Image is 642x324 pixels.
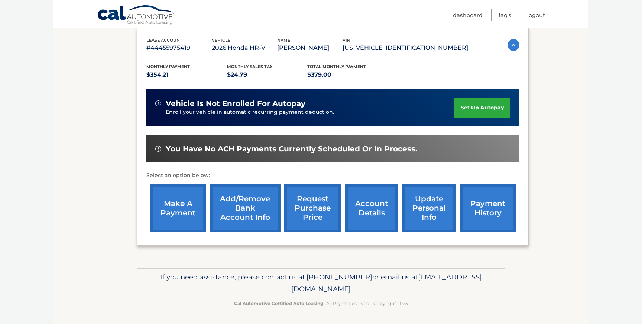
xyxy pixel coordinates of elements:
[227,70,308,80] p: $24.79
[343,38,350,43] span: vin
[212,38,230,43] span: vehicle
[307,273,372,281] span: [PHONE_NUMBER]
[166,144,417,154] span: You have no ACH payments currently scheduled or in process.
[234,301,323,306] strong: Cal Automotive Certified Auto Leasing
[146,38,182,43] span: lease account
[402,184,456,232] a: update personal info
[146,43,212,53] p: #44455975419
[291,273,482,293] span: [EMAIL_ADDRESS][DOMAIN_NAME]
[166,108,454,116] p: Enroll your vehicle in automatic recurring payment deduction.
[277,38,290,43] span: name
[146,64,190,69] span: Monthly Payment
[277,43,343,53] p: [PERSON_NAME]
[453,9,483,21] a: Dashboard
[307,70,388,80] p: $379.00
[142,271,500,295] p: If you need assistance, please contact us at: or email us at
[499,9,511,21] a: FAQ's
[345,184,398,232] a: account details
[155,100,161,106] img: alert-white.svg
[155,146,161,152] img: alert-white.svg
[343,43,468,53] p: [US_VEHICLE_IDENTIFICATION_NUMBER]
[284,184,341,232] a: request purchase price
[142,299,500,307] p: - All Rights Reserved - Copyright 2025
[227,64,273,69] span: Monthly sales Tax
[146,70,227,80] p: $354.21
[527,9,545,21] a: Logout
[307,64,366,69] span: Total Monthly Payment
[508,39,519,51] img: accordion-active.svg
[97,5,175,26] a: Cal Automotive
[460,184,516,232] a: payment history
[454,98,510,118] a: set up autopay
[212,43,277,53] p: 2026 Honda HR-V
[150,184,206,232] a: make a payment
[146,171,519,180] p: Select an option below:
[210,184,281,232] a: Add/Remove bank account info
[166,99,305,108] span: vehicle is not enrolled for autopay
